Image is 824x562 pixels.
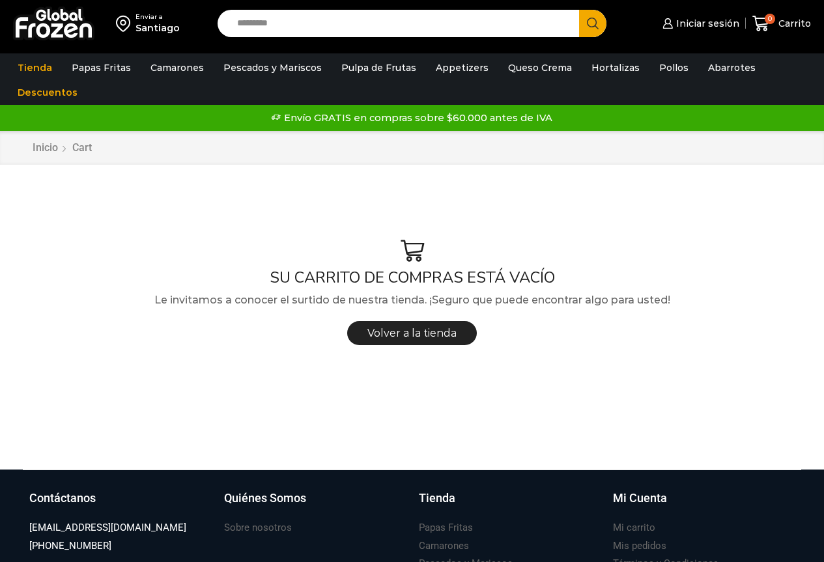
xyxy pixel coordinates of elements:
[29,490,96,507] h3: Contáctanos
[613,519,655,537] a: Mi carrito
[23,268,801,287] h1: SU CARRITO DE COMPRAS ESTÁ VACÍO
[502,55,578,80] a: Queso Crema
[419,521,473,535] h3: Papas Fritas
[585,55,646,80] a: Hortalizas
[419,490,455,507] h3: Tienda
[613,537,666,555] a: Mis pedidos
[613,539,666,553] h3: Mis pedidos
[144,55,210,80] a: Camarones
[419,539,469,553] h3: Camarones
[673,17,739,30] span: Iniciar sesión
[116,12,135,35] img: address-field-icon.svg
[135,12,180,21] div: Enviar a
[29,521,186,535] h3: [EMAIL_ADDRESS][DOMAIN_NAME]
[429,55,495,80] a: Appetizers
[419,537,469,555] a: Camarones
[32,141,59,156] a: Inicio
[367,327,457,339] span: Volver a la tienda
[29,519,186,537] a: [EMAIL_ADDRESS][DOMAIN_NAME]
[653,55,695,80] a: Pollos
[775,17,811,30] span: Carrito
[224,519,292,537] a: Sobre nosotros
[23,292,801,309] p: Le invitamos a conocer el surtido de nuestra tienda. ¡Seguro que puede encontrar algo para usted!
[659,10,739,36] a: Iniciar sesión
[217,55,328,80] a: Pescados y Mariscos
[11,55,59,80] a: Tienda
[224,521,292,535] h3: Sobre nosotros
[224,490,306,507] h3: Quiénes Somos
[613,490,795,520] a: Mi Cuenta
[419,490,601,520] a: Tienda
[65,55,137,80] a: Papas Fritas
[335,55,423,80] a: Pulpa de Frutas
[702,55,762,80] a: Abarrotes
[752,8,811,39] a: 0 Carrito
[613,490,667,507] h3: Mi Cuenta
[11,80,84,105] a: Descuentos
[419,519,473,537] a: Papas Fritas
[135,21,180,35] div: Santiago
[613,521,655,535] h3: Mi carrito
[579,10,606,37] button: Search button
[29,539,111,553] h3: [PHONE_NUMBER]
[29,537,111,555] a: [PHONE_NUMBER]
[72,141,92,154] span: Cart
[347,321,477,345] a: Volver a la tienda
[29,490,211,520] a: Contáctanos
[224,490,406,520] a: Quiénes Somos
[765,14,775,24] span: 0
